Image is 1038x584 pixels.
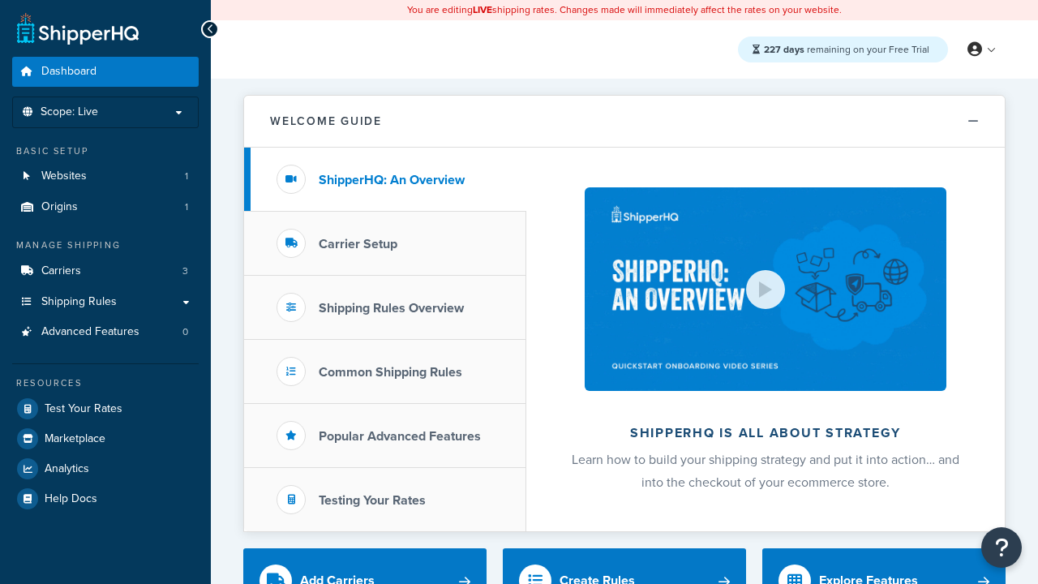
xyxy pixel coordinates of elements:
[12,454,199,483] a: Analytics
[12,192,199,222] li: Origins
[319,429,481,444] h3: Popular Advanced Features
[41,200,78,214] span: Origins
[12,317,199,347] a: Advanced Features0
[12,424,199,453] a: Marketplace
[319,493,426,508] h3: Testing Your Rates
[764,42,929,57] span: remaining on your Free Trial
[45,432,105,446] span: Marketplace
[12,161,199,191] li: Websites
[12,57,199,87] a: Dashboard
[45,402,122,416] span: Test Your Rates
[41,295,117,309] span: Shipping Rules
[45,492,97,506] span: Help Docs
[981,527,1022,568] button: Open Resource Center
[45,462,89,476] span: Analytics
[12,144,199,158] div: Basic Setup
[319,237,397,251] h3: Carrier Setup
[41,325,139,339] span: Advanced Features
[12,287,199,317] a: Shipping Rules
[585,187,946,391] img: ShipperHQ is all about strategy
[12,256,199,286] a: Carriers3
[41,170,87,183] span: Websites
[182,264,188,278] span: 3
[12,161,199,191] a: Websites1
[41,65,97,79] span: Dashboard
[572,450,959,492] span: Learn how to build your shipping strategy and put it into action… and into the checkout of your e...
[185,170,188,183] span: 1
[473,2,492,17] b: LIVE
[12,484,199,513] a: Help Docs
[319,173,465,187] h3: ShipperHQ: An Overview
[12,394,199,423] a: Test Your Rates
[41,105,98,119] span: Scope: Live
[270,115,382,127] h2: Welcome Guide
[12,317,199,347] li: Advanced Features
[319,365,462,380] h3: Common Shipping Rules
[569,426,962,440] h2: ShipperHQ is all about strategy
[12,376,199,390] div: Resources
[764,42,804,57] strong: 227 days
[12,238,199,252] div: Manage Shipping
[244,96,1005,148] button: Welcome Guide
[182,325,188,339] span: 0
[41,264,81,278] span: Carriers
[319,301,464,316] h3: Shipping Rules Overview
[185,200,188,214] span: 1
[12,192,199,222] a: Origins1
[12,256,199,286] li: Carriers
